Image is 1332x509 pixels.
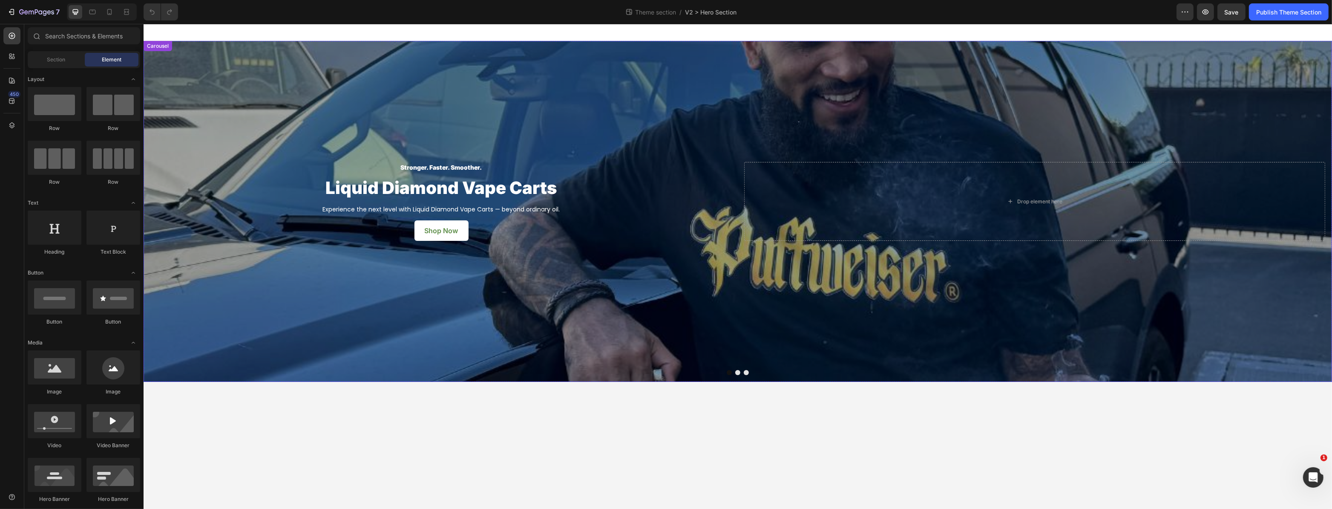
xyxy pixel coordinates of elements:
[28,318,81,326] div: Button
[2,18,27,26] div: Carousel
[56,7,60,17] p: 7
[127,266,140,280] span: Toggle open
[102,56,121,64] span: Element
[86,124,140,132] div: Row
[47,56,66,64] span: Section
[600,346,605,351] button: Dot
[28,178,81,186] div: Row
[1217,3,1246,20] button: Save
[1249,3,1329,20] button: Publish Theme Section
[28,124,81,132] div: Row
[144,3,178,20] div: Undo/Redo
[127,72,140,86] span: Toggle open
[28,27,140,44] input: Search Sections & Elements
[633,8,678,17] span: Theme section
[28,388,81,396] div: Image
[28,269,43,277] span: Button
[28,248,81,256] div: Heading
[28,442,81,449] div: Video
[28,339,43,347] span: Media
[86,318,140,326] div: Button
[127,196,140,210] span: Toggle open
[86,495,140,503] div: Hero Banner
[86,442,140,449] div: Video Banner
[1303,467,1323,488] iframe: Intercom live chat
[583,346,588,351] button: Dot
[3,3,63,20] button: 7
[271,197,325,217] button: <p>Shop Now</p>
[1320,454,1327,461] span: 1
[86,178,140,186] div: Row
[679,8,682,17] span: /
[86,388,140,396] div: Image
[874,174,919,181] div: Drop element here
[28,199,38,207] span: Text
[28,75,44,83] span: Layout
[127,336,140,350] span: Toggle open
[28,495,81,503] div: Hero Banner
[592,346,597,351] button: Dot
[1256,8,1321,17] div: Publish Theme Section
[144,24,1332,509] iframe: Design area
[1225,9,1239,16] span: Save
[86,248,140,256] div: Text Block
[8,91,20,98] div: 450
[281,202,315,212] p: Shop Now
[685,8,736,17] span: V2 > Hero Section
